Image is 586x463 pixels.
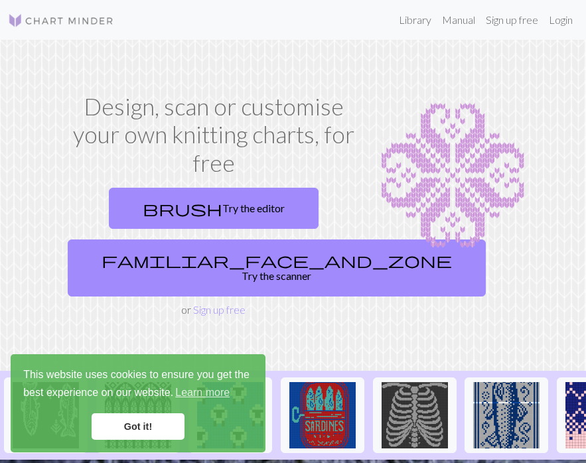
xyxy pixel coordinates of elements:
a: New Piskel-1.png (2).png [373,407,457,420]
img: Chart example [381,93,524,259]
img: New Piskel-1.png (2).png [382,382,448,448]
a: Sign up free [193,303,246,316]
span: brush [143,199,222,218]
span: This website uses cookies to ensure you get the best experience on our website. [23,367,253,403]
a: dismiss cookie message [92,413,184,440]
h1: Design, scan or customise your own knitting charts, for free [62,93,365,177]
a: fish prac [465,407,548,420]
a: fishies :) [4,407,88,420]
a: Sign up free [480,7,544,33]
a: Login [544,7,578,33]
button: fish prac [465,377,548,453]
a: Manual [437,7,480,33]
button: Sardines in a can [281,377,364,453]
img: Sardines in a can [289,382,356,448]
button: New Piskel-1.png (2).png [373,377,457,453]
a: Try the scanner [68,239,486,297]
a: Sardines in a can [281,407,364,420]
a: Try the editor [109,188,319,229]
img: fish prac [473,382,540,448]
span: familiar_face_and_zone [102,251,452,269]
button: fishies :) [4,377,88,453]
div: cookieconsent [11,354,265,452]
a: learn more about cookies [173,383,232,403]
img: Logo [8,13,114,29]
a: Library [394,7,437,33]
div: or [62,182,365,318]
